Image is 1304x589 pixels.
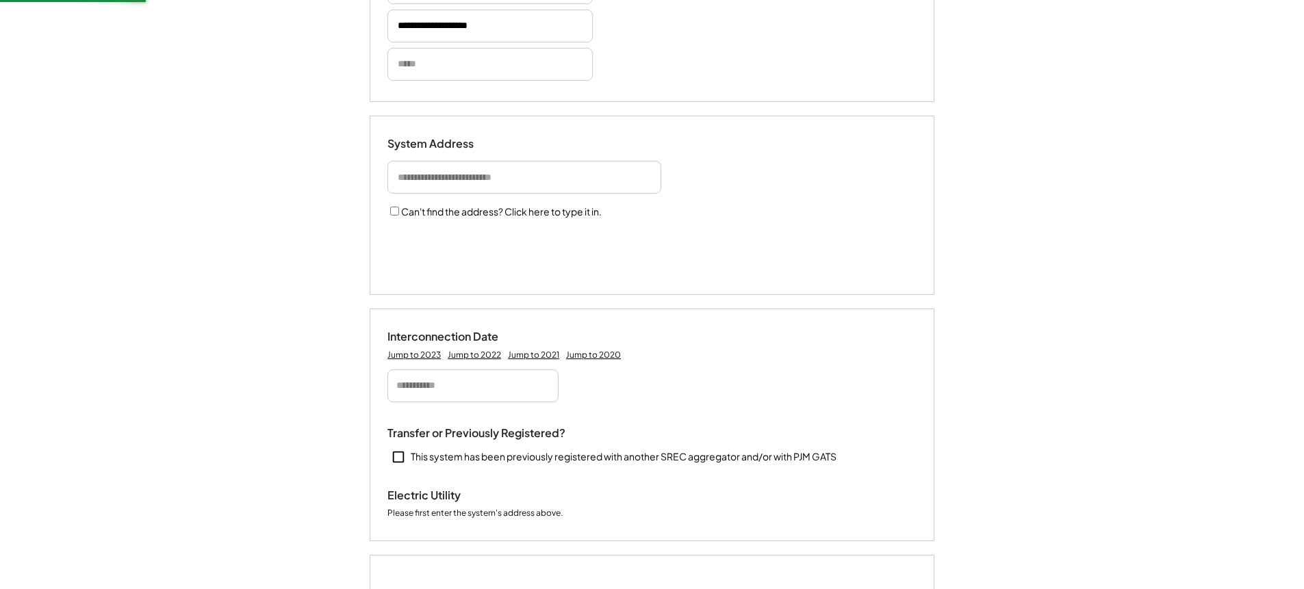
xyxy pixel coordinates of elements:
[387,426,565,441] div: Transfer or Previously Registered?
[387,137,524,151] div: System Address
[448,350,501,361] div: Jump to 2022
[387,350,441,361] div: Jump to 2023
[401,205,602,218] label: Can't find the address? Click here to type it in.
[387,488,524,503] div: Electric Utility
[387,508,563,520] div: Please first enter the system's address above.
[411,450,836,464] div: This system has been previously registered with another SREC aggregator and/or with PJM GATS
[508,350,559,361] div: Jump to 2021
[566,350,621,361] div: Jump to 2020
[387,330,524,344] div: Interconnection Date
